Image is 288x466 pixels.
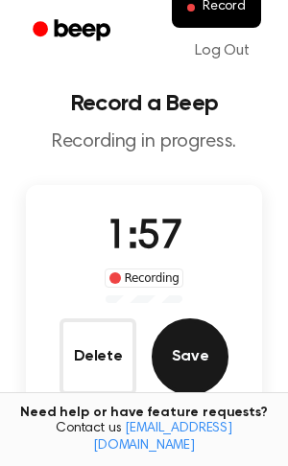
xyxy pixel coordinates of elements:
a: Log Out [176,28,269,74]
button: Save Audio Record [152,318,228,395]
button: Delete Audio Record [60,318,136,395]
div: Recording [105,268,184,288]
span: Contact us [12,421,276,454]
a: Beep [19,12,128,50]
p: Recording in progress. [15,130,273,154]
a: [EMAIL_ADDRESS][DOMAIN_NAME] [93,422,232,453]
h1: Record a Beep [15,92,273,115]
span: 1:57 [106,218,182,258]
